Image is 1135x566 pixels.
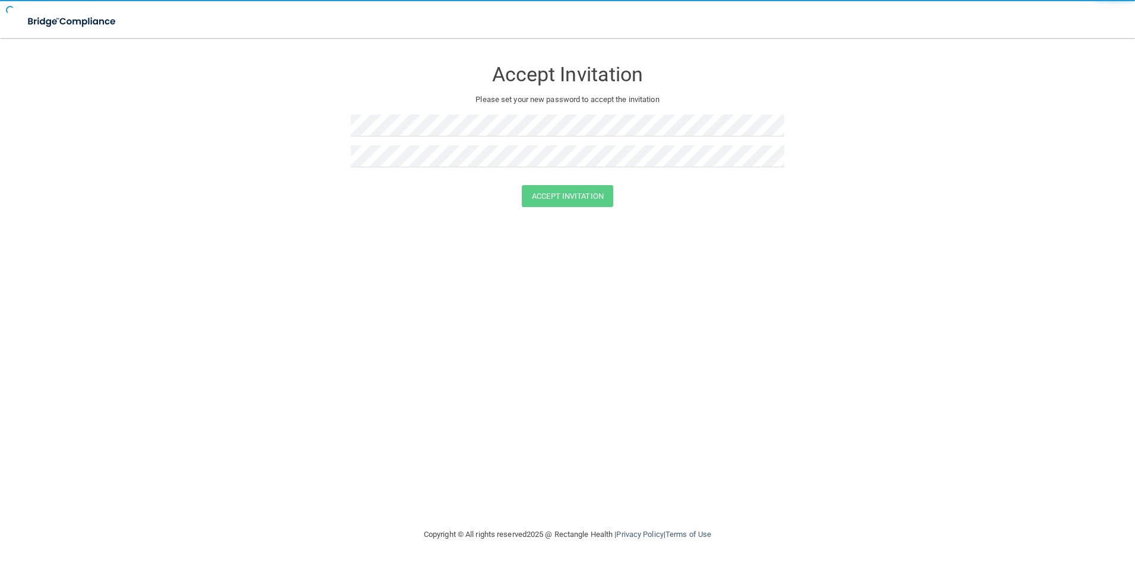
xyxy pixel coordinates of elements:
h3: Accept Invitation [351,63,784,85]
img: bridge_compliance_login_screen.278c3ca4.svg [18,9,127,34]
button: Accept Invitation [522,185,613,207]
a: Privacy Policy [616,530,663,539]
p: Please set your new password to accept the invitation [360,93,775,107]
div: Copyright © All rights reserved 2025 @ Rectangle Health | | [351,516,784,554]
a: Terms of Use [665,530,711,539]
